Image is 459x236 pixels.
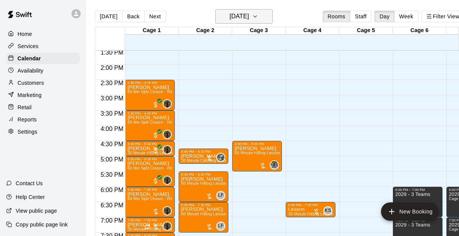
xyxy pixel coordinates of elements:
div: 7:00 PM – 7:30 PM: 30 Minute Pitching Lesson [125,217,175,233]
img: Derek Wood [270,161,278,169]
div: 4:30 PM – 5:30 PM [234,142,280,146]
p: Customers [18,79,44,87]
span: 7:00 PM [99,217,125,224]
p: Calendar [18,55,41,62]
span: 30 Minute Pitching Lesson [127,227,176,231]
img: Mike Thatcher [163,176,171,184]
span: All customers have paid [152,177,160,185]
img: Mike Thatcher [163,146,171,154]
a: Customers [6,77,80,89]
span: All customers have paid [152,147,160,154]
p: View public page [16,207,57,215]
span: 30 Minute Hitting Lesson [127,151,173,155]
span: 30 Minute Hitting Lesson [288,212,333,216]
div: 6:00 PM – 7:00 PM: 60 Min Split Lesson - Hitting/Pitching [125,187,175,217]
span: Recurring event [144,224,150,230]
button: [DATE] [95,11,122,22]
div: 4:30 PM – 5:30 PM: 60 Minute Hitting Lesson [232,141,282,171]
button: Day [374,11,394,22]
span: Mike Thatcher [166,206,172,215]
span: 30 Minute Catching Lesson [181,158,231,163]
div: Cage 1 [125,27,179,34]
span: 2:30 PM [99,80,125,86]
div: 3:30 PM – 4:30 PM [127,112,173,115]
div: 7:00 PM – 7:30 PM [127,218,173,222]
div: 3:30 PM – 4:30 PM: Niko Svedruzic [125,110,175,141]
span: 6:00 PM [99,187,125,193]
div: 4:30 PM – 5:00 PM [127,142,173,146]
span: 4:30 PM [99,141,125,147]
div: 2:30 PM – 3:30 PM: Cohen Berry [125,80,175,110]
a: Services [6,40,80,52]
span: 3:00 PM [99,95,125,102]
div: 6:30 PM – 7:30 PM: Blake [179,202,228,233]
button: Week [394,11,418,22]
a: Reports [6,114,80,125]
div: Cage 6 [393,27,446,34]
h6: [DATE] [229,11,249,22]
div: Mike Thatcher [163,145,172,154]
div: Mike Thatcher [163,99,172,108]
span: Kamron Smith [326,206,332,215]
div: 4:45 PM – 5:15 PM [181,150,226,154]
div: Kamron Smith [323,206,332,215]
p: Availability [18,67,44,74]
div: Cage 5 [339,27,393,34]
div: Calendar [6,53,80,64]
button: add [381,202,439,221]
span: All customers have paid [152,101,160,108]
span: 4:00 PM [99,126,125,132]
div: 6:30 PM – 7:00 PM: Lesson [286,202,335,217]
div: Mike Thatcher [163,221,172,231]
span: 6:30 PM [99,202,125,209]
a: Marketing [6,89,80,101]
p: Help Center [16,193,45,201]
div: 5:30 PM – 6:30 PM [181,173,226,176]
div: 6:00 PM – 7:00 PM [127,188,173,192]
div: 4:30 PM – 5:00 PM: Smith Anderson [125,141,175,156]
p: Services [18,42,39,50]
div: 5:00 PM – 6:00 PM: Jessica Koller [125,156,175,187]
span: 60 Minute Hitting Lesson [181,212,226,216]
button: [DATE] [215,9,273,24]
span: Ryan Maylie [219,153,225,162]
span: Mike Thatcher [166,176,172,185]
span: Mike Thatcher [166,130,172,139]
p: Copy public page link [16,221,68,228]
img: Ryan Maylie [217,154,225,161]
div: Mike Thatcher [163,130,172,139]
span: 60 Minute Hitting Lesson [181,181,226,186]
div: 6:30 PM – 7:00 PM [288,203,333,207]
span: 60 Min Split Lesson - Hitting/Pitching [127,166,195,170]
p: Settings [18,128,37,136]
div: Mike Thatcher [163,176,172,185]
a: Retail [6,102,80,113]
div: 6:00 PM – 7:00 PM: 2029 - 3 Teams [393,187,443,217]
button: Next [144,11,166,22]
span: 3:30 PM [99,110,125,117]
span: LF [218,222,224,230]
div: Logan Farrar [216,191,225,200]
button: Staff [350,11,372,22]
a: Settings [6,126,80,137]
div: Derek Wood [270,160,279,170]
p: Reports [18,116,37,123]
a: Availability [6,65,80,76]
span: 5:30 PM [99,171,125,178]
div: Logan Farrar [216,221,225,231]
span: 60 Min Split Lesson - Hitting/Pitching [127,120,195,124]
div: Ryan Maylie [216,153,225,162]
div: 6:00 PM – 7:00 PM [395,188,440,192]
div: 5:30 PM – 6:30 PM: Trent [179,171,228,202]
span: 5:00 PM [99,156,125,163]
img: Mike Thatcher [163,131,171,138]
button: Back [122,11,145,22]
span: 60 Min Split Lesson - Hitting/Pitching [127,197,195,201]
